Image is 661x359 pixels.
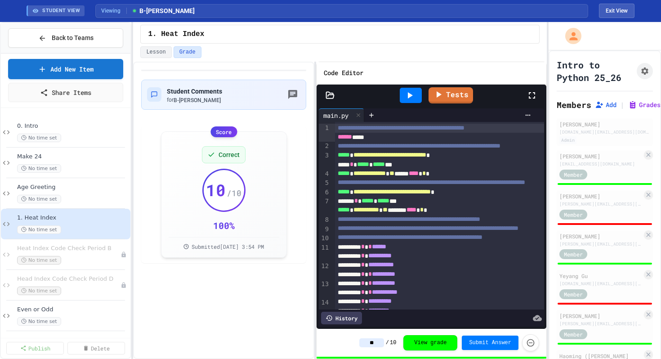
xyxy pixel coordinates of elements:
div: [PERSON_NAME] [559,312,642,320]
div: main.py [319,111,353,120]
div: 15 [319,308,330,317]
span: Submit Answer [469,339,511,346]
div: 10 [319,234,330,243]
div: [EMAIL_ADDRESS][DOMAIN_NAME] [559,161,642,167]
div: 6 [319,188,330,197]
div: Unpublished [121,282,127,288]
span: Member [564,171,583,179]
div: for [167,96,222,104]
button: Grade [174,46,201,58]
a: Tests [429,87,473,103]
a: Publish [6,342,64,355]
div: Unpublished [121,251,127,258]
span: No time set [17,195,61,203]
div: Admin [559,136,576,144]
div: My Account [556,26,584,46]
div: 3 [319,151,330,170]
span: Member [564,330,583,338]
h1: Intro to Python 25_26 [557,58,633,84]
button: Lesson [140,46,171,58]
button: View grade [403,335,457,350]
span: No time set [17,287,61,295]
button: Force resubmission of student's answer (Admin only) [522,334,539,351]
div: main.py [319,108,364,122]
span: 0. Intro [17,122,129,130]
h6: Code Editor [324,67,363,79]
a: Delete [67,342,125,355]
h2: Members [557,99,591,111]
span: Member [564,250,583,258]
span: 1. Heat Index [148,29,204,40]
div: 8 [319,215,330,224]
div: [DOMAIN_NAME][EMAIL_ADDRESS][DOMAIN_NAME] [559,280,642,287]
div: 14 [319,298,330,307]
div: 1 [319,124,330,142]
button: Add [595,100,616,109]
div: [PERSON_NAME] [559,232,642,240]
span: Student Comments [167,88,222,95]
span: 10 [206,181,226,199]
button: Assignment Settings [637,63,653,79]
div: 5 [319,179,330,188]
div: [DOMAIN_NAME][EMAIL_ADDRESS][DOMAIN_NAME] [559,129,650,135]
div: Score [210,126,237,137]
span: | [620,99,625,110]
div: 13 [319,280,330,298]
button: Submit Answer [462,336,518,350]
span: No time set [17,164,61,173]
button: Back to Teams [8,28,123,48]
div: [PERSON_NAME] [559,192,642,200]
div: 4 [319,170,330,179]
div: 11 [319,243,330,262]
span: / [386,339,389,346]
div: [PERSON_NAME][EMAIL_ADDRESS][DOMAIN_NAME] [559,201,642,207]
div: 2 [319,142,330,151]
button: Exit student view [599,4,634,18]
span: No time set [17,317,61,326]
div: [PERSON_NAME] [559,120,650,128]
div: 9 [319,225,330,234]
span: Age Greeting [17,184,129,191]
span: Heat Index Code Check Period B [17,245,121,252]
span: B-[PERSON_NAME] [131,6,195,16]
a: Share Items [8,83,123,102]
span: No time set [17,225,61,234]
span: Make 24 [17,153,129,161]
a: Add New Item [8,59,123,79]
span: Member [564,290,583,298]
span: Submitted [DATE] 3:54 PM [192,243,264,250]
span: 1. Heat Index [17,214,129,222]
span: Viewing [101,7,127,15]
span: Head Index Code Check Period D [17,275,121,283]
div: 100 % [213,219,235,232]
iframe: chat widget [623,323,652,350]
span: B-[PERSON_NAME] [174,97,221,103]
span: Correct [219,150,240,159]
iframe: chat widget [586,284,652,322]
span: Member [564,211,583,219]
div: [PERSON_NAME] [559,152,642,160]
span: Even or Odd [17,306,129,314]
div: 12 [319,262,330,280]
div: History [321,312,362,324]
div: 7 [319,197,330,215]
span: No time set [17,134,61,142]
div: [PERSON_NAME][EMAIL_ADDRESS][PERSON_NAME][DOMAIN_NAME] [559,241,642,247]
button: Grades [628,100,661,109]
span: 10 [390,339,396,346]
div: Yeyang Gu [559,272,642,280]
span: No time set [17,256,61,265]
span: Back to Teams [52,33,94,43]
span: STUDENT VIEW [42,7,80,15]
span: / 10 [227,187,241,199]
div: [PERSON_NAME][EMAIL_ADDRESS][DOMAIN_NAME] [559,320,642,327]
